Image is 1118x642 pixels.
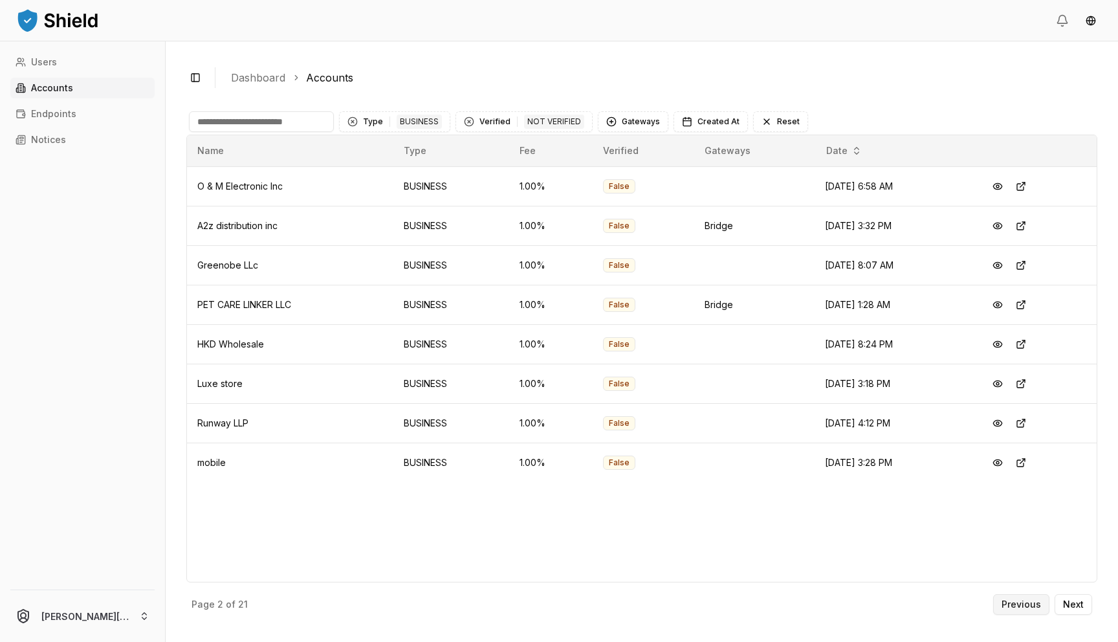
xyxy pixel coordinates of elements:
p: Accounts [31,83,73,93]
span: 1.00 % [520,260,545,271]
span: 1.00 % [520,378,545,389]
span: O & M Electronic Inc [197,181,283,192]
th: Name [187,135,393,166]
p: Previous [1002,600,1041,609]
span: [DATE] 4:12 PM [825,417,890,428]
span: 1.00 % [520,299,545,310]
div: Clear Type filter [347,116,358,127]
p: [PERSON_NAME][EMAIL_ADDRESS][DOMAIN_NAME] [41,610,129,623]
button: [PERSON_NAME][EMAIL_ADDRESS][DOMAIN_NAME] [5,595,160,637]
td: BUSINESS [393,166,509,206]
button: Date [821,140,867,161]
span: PET CARE LINKER LLC [197,299,291,310]
th: Verified [593,135,694,166]
p: Notices [31,135,66,144]
span: Created At [697,116,740,127]
p: Users [31,58,57,67]
div: BUSINESS [397,115,442,129]
span: [DATE] 3:18 PM [825,378,890,389]
img: ShieldPay Logo [16,7,100,33]
a: Dashboard [231,70,285,85]
span: mobile [197,457,226,468]
td: BUSINESS [393,245,509,285]
span: 1.00 % [520,417,545,428]
td: BUSINESS [393,443,509,482]
button: Previous [993,594,1049,615]
p: Endpoints [31,109,76,118]
a: Accounts [306,70,353,85]
a: Users [10,52,155,72]
button: Gateways [598,111,668,132]
td: BUSINESS [393,285,509,324]
th: Type [393,135,509,166]
nav: breadcrumb [231,70,1087,85]
span: 1.00 % [520,457,545,468]
th: Fee [509,135,593,166]
span: HKD Wholesale [197,338,264,349]
span: [DATE] 6:58 AM [825,181,893,192]
td: BUSINESS [393,403,509,443]
div: Clear Verified filter [464,116,474,127]
span: Bridge [705,220,733,231]
span: 1.00 % [520,220,545,231]
span: [DATE] 8:24 PM [825,338,893,349]
span: 1.00 % [520,181,545,192]
p: 21 [238,600,248,609]
span: [DATE] 3:32 PM [825,220,892,231]
button: Created At [674,111,748,132]
p: of [226,600,236,609]
span: [DATE] 8:07 AM [825,260,893,271]
span: A2z distribution inc [197,220,278,231]
span: Bridge [705,299,733,310]
a: Notices [10,129,155,150]
p: 2 [217,600,223,609]
td: BUSINESS [393,206,509,245]
button: Next [1055,594,1092,615]
p: Next [1063,600,1084,609]
button: Clear Type filterTypeBUSINESS [339,111,450,132]
a: Accounts [10,78,155,98]
p: Page [192,600,215,609]
button: Reset filters [753,111,808,132]
th: Gateways [694,135,815,166]
span: [DATE] 1:28 AM [825,299,890,310]
span: Runway LLP [197,417,248,428]
td: BUSINESS [393,324,509,364]
span: [DATE] 3:28 PM [825,457,892,468]
span: Luxe store [197,378,243,389]
span: Greenobe LLc [197,260,258,271]
div: NOT VERIFIED [524,115,584,129]
span: 1.00 % [520,338,545,349]
td: BUSINESS [393,364,509,403]
a: Endpoints [10,104,155,124]
button: Clear Verified filterVerifiedNOT VERIFIED [455,111,593,132]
